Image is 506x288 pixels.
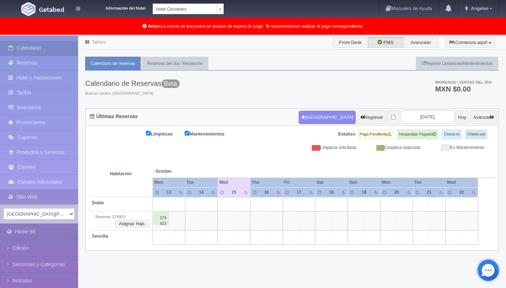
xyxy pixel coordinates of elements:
a: Tablero [92,40,106,45]
h3: Calendario de Reservas [85,79,180,87]
label: Pago Pendiente [358,129,393,139]
th: Fri [283,178,315,187]
a: Reporte Limpiezas/Mantenimientos [416,57,498,71]
button: Hoy [455,111,469,124]
a: Calendario de reservas [85,57,141,71]
div: 13 [164,189,174,195]
div: 274923 / [PERSON_NAME] [152,211,169,225]
a: Reservas del día / Recepción [141,57,208,71]
div: 22 [457,189,467,195]
strong: Habitación [110,171,131,176]
th: Sun [348,178,380,187]
div: 15 [229,189,239,195]
th: Mon [380,178,413,187]
th: Thu [250,178,283,187]
div: Limpieza realizada [361,145,426,151]
div: En Mantenimiento [426,145,490,151]
input: Mantenimientos [185,131,189,135]
th: Sat [315,178,348,187]
a: Reserva: 274923 [96,215,125,219]
th: Wed [445,178,478,187]
label: Hospedaje Pagado [397,129,439,139]
th: Wed [218,178,250,187]
button: Avanzar [470,111,497,124]
th: Tue [185,178,218,187]
label: Estatus: [338,131,356,138]
span: Beta [162,79,180,88]
th: Tue [413,178,446,187]
div: 19 [359,189,369,195]
label: Mantenimientos [185,129,235,138]
span: Hotel Cervantes [156,4,214,15]
h3: MXN $0.00 [435,85,493,93]
button: Regresar [357,111,386,124]
button: Asignar Hab. [115,220,149,228]
div: 21 [424,189,434,195]
label: Check-in [442,129,462,139]
div: Limpieza solicitada [298,145,362,151]
div: 20 [392,189,401,195]
span: Angeles [469,6,489,11]
dt: Información del Hotel [89,4,146,11]
b: Aviso: [148,24,161,29]
span: Ingresos / Ventas del día [435,80,493,84]
button: ¡Comienza aquí! [446,37,495,48]
button: [GEOGRAPHIC_DATA] [299,111,356,124]
div: 18 [327,189,336,195]
label: Avanzado [403,37,439,48]
a: Hotel Cervantes [153,4,224,14]
div: 14 [197,189,206,195]
span: October [156,168,215,175]
th: Mon [153,178,185,187]
label: Front Desk [333,37,368,48]
div: 17 [294,189,304,195]
h4: Últimas Reservas [90,114,138,119]
b: Doble [92,200,104,205]
label: Limpiezas [146,129,184,138]
input: Limpiezas [146,131,151,135]
img: Getabed [21,2,36,16]
img: Getabed [39,7,64,12]
span: Buenas tardes, [GEOGRAPHIC_DATA]. [85,91,180,96]
div: 16 [262,189,271,195]
label: PMS [368,37,403,48]
label: Check-out [465,129,487,139]
b: Sencilla [92,234,108,239]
